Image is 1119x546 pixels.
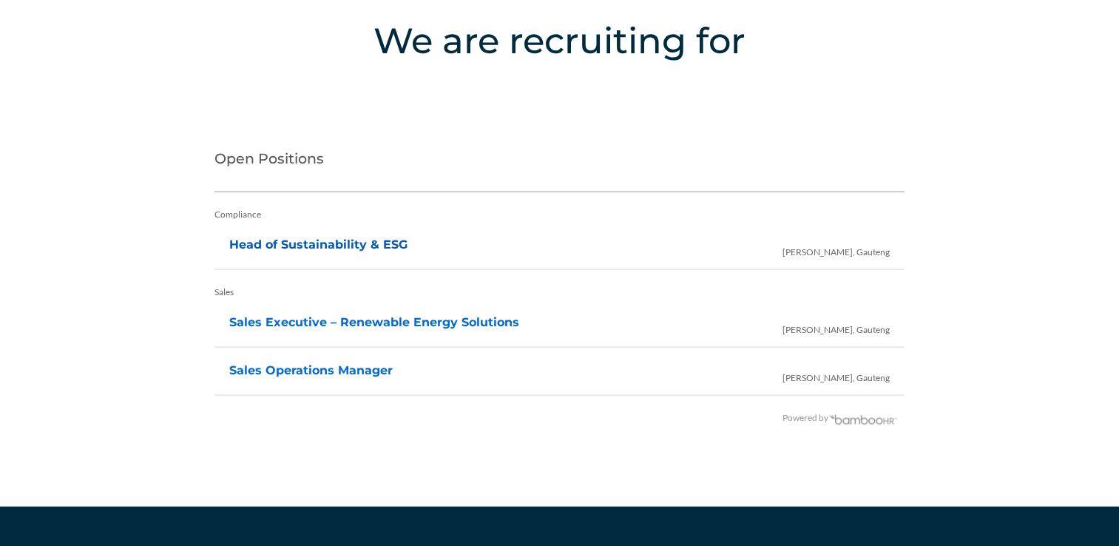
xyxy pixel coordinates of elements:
[214,133,905,192] h2: Open Positions
[67,15,1052,67] h4: We are recruiting for
[229,315,519,329] a: Sales Executive – Renewable Energy Solutions
[782,231,890,267] span: [PERSON_NAME], Gauteng
[214,403,898,433] div: Powered by
[782,357,890,393] span: [PERSON_NAME], Gauteng
[229,237,408,252] a: Head of Sustainability & ESG
[229,363,393,377] a: Sales Operations Manager
[828,413,898,425] img: BambooHR - HR software
[214,200,905,229] div: Compliance
[214,277,905,307] div: Sales
[782,309,890,345] span: [PERSON_NAME], Gauteng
